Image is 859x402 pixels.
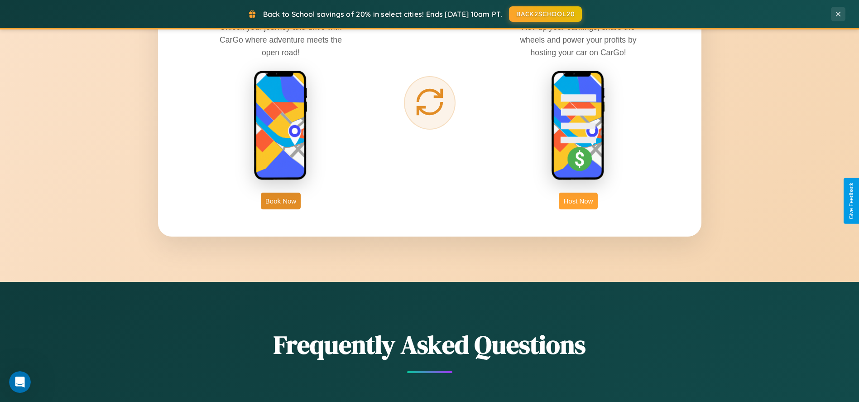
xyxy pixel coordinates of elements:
img: rent phone [254,70,308,181]
button: Book Now [261,193,301,209]
h2: Frequently Asked Questions [158,327,701,362]
p: Rev up your earnings, share the wheels and power your profits by hosting your car on CarGo! [510,21,646,59]
p: Unlock your journey and drive with CarGo where adventure meets the open road! [213,21,349,59]
div: Give Feedback [848,183,854,219]
span: Back to School savings of 20% in select cities! Ends [DATE] 10am PT. [263,10,502,19]
img: host phone [551,70,605,181]
iframe: Intercom live chat [9,371,31,393]
button: BACK2SCHOOL20 [509,6,582,22]
button: Host Now [559,193,597,209]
